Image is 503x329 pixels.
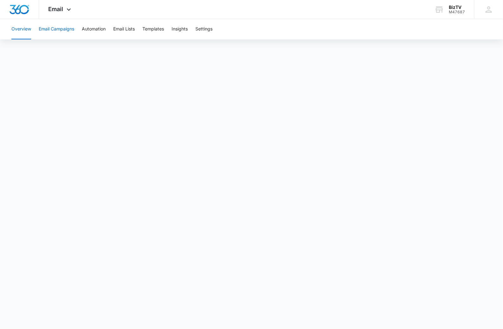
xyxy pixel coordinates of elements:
div: account id [449,10,465,14]
div: account name [449,5,465,10]
span: Email [49,6,63,12]
button: Email Campaigns [39,19,74,39]
button: Settings [195,19,212,39]
button: Insights [172,19,188,39]
button: Overview [11,19,31,39]
button: Automation [82,19,106,39]
button: Templates [142,19,164,39]
button: Email Lists [113,19,135,39]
